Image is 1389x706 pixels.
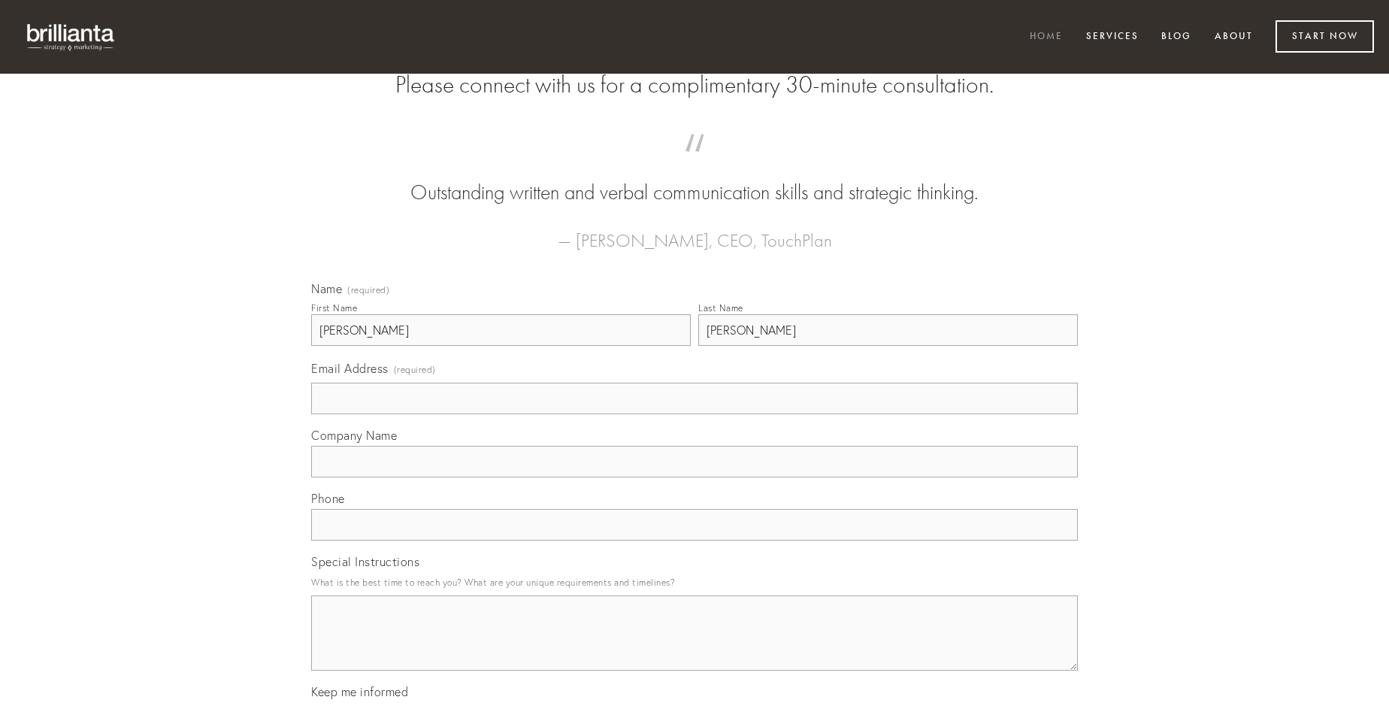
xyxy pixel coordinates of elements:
[1020,25,1073,50] a: Home
[698,302,743,314] div: Last Name
[311,572,1078,592] p: What is the best time to reach you? What are your unique requirements and timelines?
[335,149,1054,208] blockquote: Outstanding written and verbal communication skills and strategic thinking.
[15,15,128,59] img: brillianta - research, strategy, marketing
[311,554,419,569] span: Special Instructions
[394,359,436,380] span: (required)
[1076,25,1148,50] a: Services
[311,361,389,376] span: Email Address
[311,684,408,699] span: Keep me informed
[1276,20,1374,53] a: Start Now
[1151,25,1201,50] a: Blog
[347,286,389,295] span: (required)
[311,428,397,443] span: Company Name
[311,302,357,314] div: First Name
[1205,25,1263,50] a: About
[311,281,342,296] span: Name
[335,149,1054,178] span: “
[311,71,1078,99] h2: Please connect with us for a complimentary 30-minute consultation.
[335,208,1054,256] figcaption: — [PERSON_NAME], CEO, TouchPlan
[311,491,345,506] span: Phone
